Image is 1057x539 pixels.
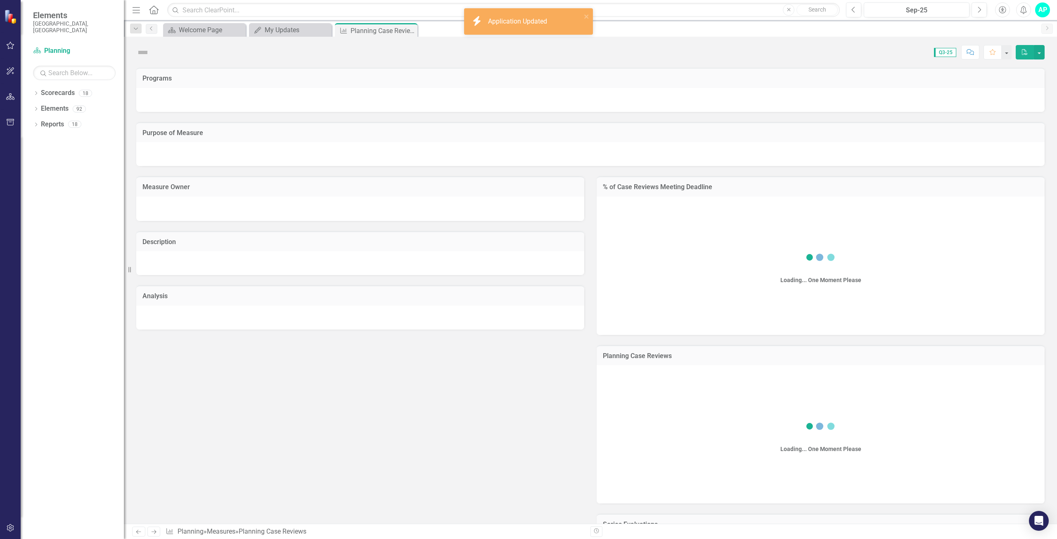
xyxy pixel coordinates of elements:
a: Reports [41,120,64,129]
h3: % of Case Reviews Meeting Deadline [603,183,1038,191]
img: Not Defined [136,46,149,59]
div: Sep-25 [867,5,967,15]
div: 92 [73,105,86,112]
div: Loading... One Moment Please [780,276,861,284]
a: Planning [178,527,204,535]
input: Search Below... [33,66,116,80]
h3: Purpose of Measure [142,129,1038,137]
button: close [584,12,590,21]
a: Measures [207,527,235,535]
h3: Programs [142,75,1038,82]
button: Search [796,4,838,16]
span: Search [808,6,826,13]
div: Loading... One Moment Please [780,445,861,453]
h3: Planning Case Reviews [603,352,1038,360]
div: Planning Case Reviews [239,527,306,535]
h3: Analysis [142,292,578,300]
span: Elements [33,10,116,20]
div: » » [166,527,584,537]
div: 18 [68,121,81,128]
div: My Updates [265,25,329,35]
a: Welcome Page [165,25,244,35]
small: [GEOGRAPHIC_DATA], [GEOGRAPHIC_DATA] [33,20,116,34]
div: Welcome Page [179,25,244,35]
input: Search ClearPoint... [167,3,840,17]
a: Elements [41,104,69,114]
a: Scorecards [41,88,75,98]
button: Sep-25 [864,2,969,17]
div: Planning Case Reviews [351,26,415,36]
h3: Measure Owner [142,183,578,191]
button: AP [1035,2,1050,17]
h3: Description [142,238,578,246]
a: Planning [33,46,116,56]
div: Application Updated [488,17,549,26]
img: ClearPoint Strategy [4,9,19,24]
a: My Updates [251,25,329,35]
h3: Series Evaluations [603,521,1038,528]
div: Open Intercom Messenger [1029,511,1049,531]
div: 18 [79,90,92,97]
span: Q3-25 [934,48,956,57]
